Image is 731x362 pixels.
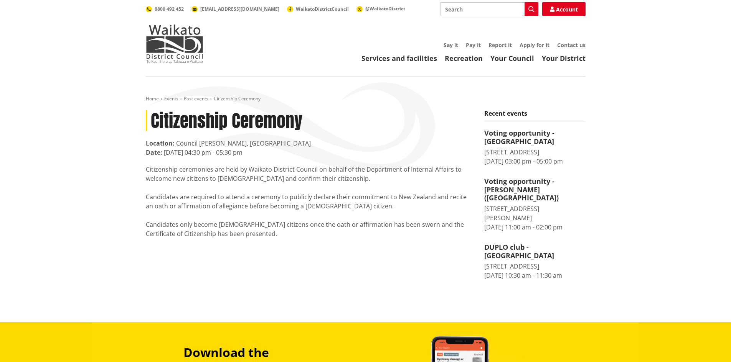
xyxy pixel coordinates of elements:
[484,110,586,121] h5: Recent events
[164,95,178,102] a: Events
[484,129,586,146] h4: Voting opportunity - [GEOGRAPHIC_DATA]
[484,271,562,280] time: [DATE] 10:30 am - 11:30 am
[365,5,405,12] span: @WaikatoDistrict
[146,25,203,63] img: Waikato District Council - Te Kaunihera aa Takiwaa o Waikato
[146,110,473,131] h1: Citizenship Ceremony
[356,5,405,12] a: @WaikatoDistrict
[484,243,586,280] a: DUPLO club - [GEOGRAPHIC_DATA] [STREET_ADDRESS] [DATE] 10:30 am - 11:30 am
[146,95,159,102] a: Home
[542,2,586,16] a: Account
[488,41,512,49] a: Report it
[146,96,586,102] nav: breadcrumb
[214,95,261,102] span: Citizenship Ceremony
[191,6,279,12] a: [EMAIL_ADDRESS][DOMAIN_NAME]
[484,262,586,271] div: [STREET_ADDRESS]
[520,41,549,49] a: Apply for it
[484,177,586,232] a: Voting opportunity - [PERSON_NAME] ([GEOGRAPHIC_DATA]) [STREET_ADDRESS][PERSON_NAME] [DATE] 11:00...
[444,41,458,49] a: Say it
[184,95,208,102] a: Past events
[200,6,279,12] span: [EMAIL_ADDRESS][DOMAIN_NAME]
[146,165,473,238] div: Citizenship ceremonies are held by Waikato District Council on behalf of the Department of Intern...
[484,129,586,166] a: Voting opportunity - [GEOGRAPHIC_DATA] [STREET_ADDRESS] [DATE] 03:00 pm - 05:00 pm
[445,54,483,63] a: Recreation
[155,6,184,12] span: 0800 492 452
[484,204,586,223] div: [STREET_ADDRESS][PERSON_NAME]
[146,6,184,12] a: 0800 492 452
[557,41,586,49] a: Contact us
[696,330,723,357] iframe: Messenger Launcher
[146,139,175,147] strong: Location:
[361,54,437,63] a: Services and facilities
[484,177,586,202] h4: Voting opportunity - [PERSON_NAME] ([GEOGRAPHIC_DATA])
[466,41,481,49] a: Pay it
[440,2,538,16] input: Search input
[542,54,586,63] a: Your District
[164,148,243,157] time: [DATE] 04:30 pm - 05:30 pm
[176,139,311,147] span: Council [PERSON_NAME], [GEOGRAPHIC_DATA]
[484,243,586,260] h4: DUPLO club - [GEOGRAPHIC_DATA]
[287,6,349,12] a: WaikatoDistrictCouncil
[484,157,563,165] time: [DATE] 03:00 pm - 05:00 pm
[146,148,162,157] strong: Date:
[484,223,563,231] time: [DATE] 11:00 am - 02:00 pm
[490,54,534,63] a: Your Council
[296,6,349,12] span: WaikatoDistrictCouncil
[484,147,586,157] div: [STREET_ADDRESS]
